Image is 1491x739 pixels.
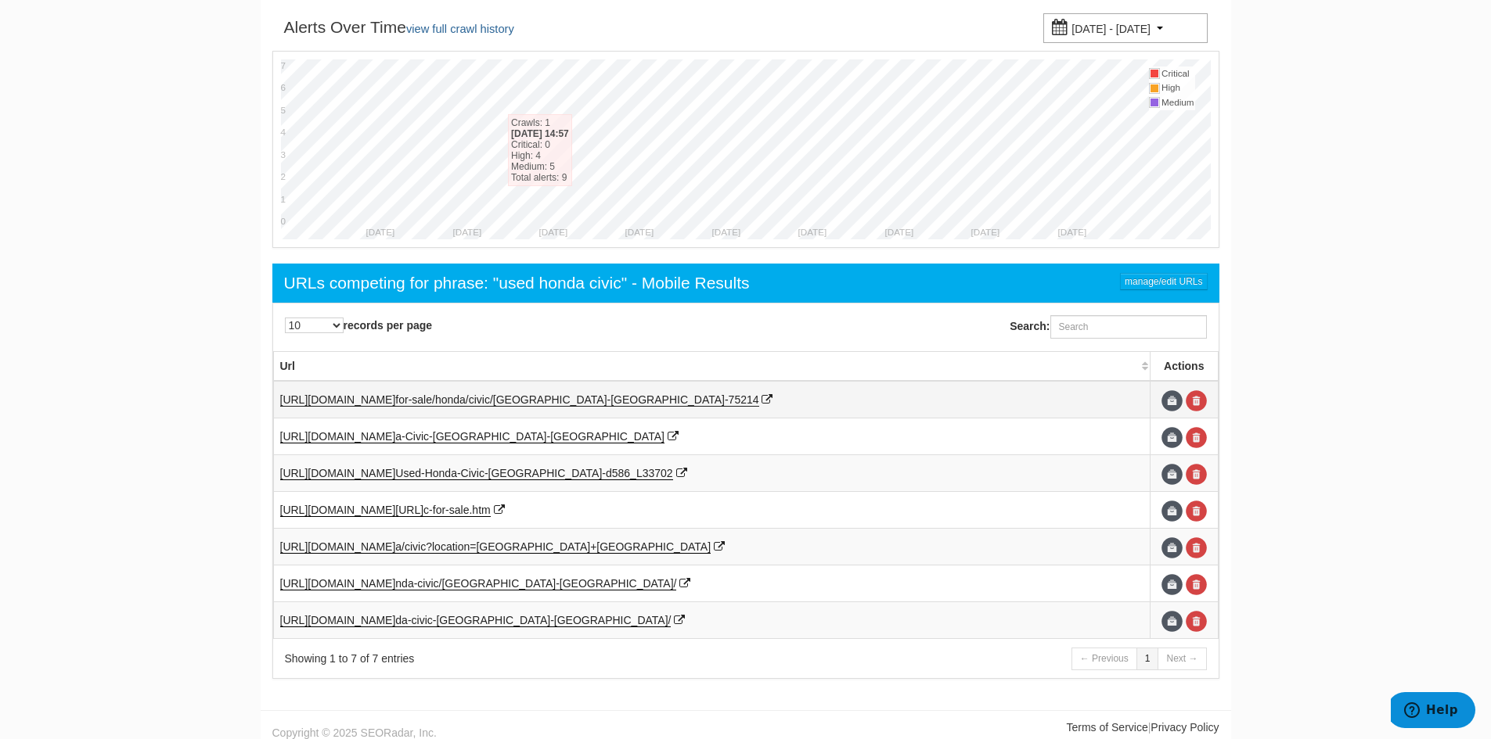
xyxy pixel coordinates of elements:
a: Delete URL [1186,390,1207,411]
span: [URL][DOMAIN_NAME] [280,614,396,626]
td: Critical [1161,66,1194,81]
a: ← Previous [1071,648,1137,670]
a: Delete URL [1186,611,1207,632]
span: [URL][DOMAIN_NAME] [280,393,396,406]
span: Update URL [1161,574,1183,595]
span: 702 [654,467,672,479]
a: view full crawl history [406,23,514,35]
iframe: Opens a widget where you can find more information [1391,692,1475,731]
a: [URL][DOMAIN_NAME][URL]c-for-sale.htm [280,504,491,517]
a: manage/edit URLs [1120,273,1207,290]
span: Used-Honda-Civic-[GEOGRAPHIC_DATA]-d586_L33 [395,467,654,479]
span: Update URL [1161,611,1183,632]
div: | [746,719,1231,735]
span: 5214 [734,393,758,406]
span: Update URL [1161,537,1183,558]
input: Search: [1050,315,1207,339]
span: for-sale/honda/civic/[GEOGRAPHIC_DATA]-[GEOGRAPHIC_DATA]-7 [395,393,734,406]
div: Showing 1 to 7 of 7 entries [285,651,726,666]
span: [URL] [280,504,308,516]
a: [URL][DOMAIN_NAME]for-sale/honda/civic/[GEOGRAPHIC_DATA]-[GEOGRAPHIC_DATA]-75214 [280,393,759,407]
small: [DATE] - [DATE] [1071,23,1151,35]
div: Crawls: 1 Critical: 0 High: 4 Medium: 5 Total alerts: 9 [508,114,572,186]
a: [URL][DOMAIN_NAME]Used-Honda-Civic-[GEOGRAPHIC_DATA]-d586_L33702 [280,467,673,480]
a: 1 [1136,648,1159,670]
td: High [1161,81,1194,95]
a: Privacy Policy [1151,721,1219,734]
label: Search: [1010,315,1206,339]
select: records per page [285,317,344,333]
span: Update URL [1161,464,1183,485]
a: Terms of Service [1066,721,1147,734]
th: Actions [1151,351,1218,381]
a: Next → [1158,648,1206,670]
span: [URL][DOMAIN_NAME] [280,430,396,443]
span: c-for-sale.htm [423,504,491,516]
div: Alerts Over Time [284,16,514,41]
span: Update URL [1161,500,1183,522]
a: [URL][DOMAIN_NAME]da-civic-[GEOGRAPHIC_DATA]-[GEOGRAPHIC_DATA]/ [280,614,672,627]
span: [DOMAIN_NAME][URL] [308,504,423,516]
a: [URL][DOMAIN_NAME]nda-civic/[GEOGRAPHIC_DATA]-[GEOGRAPHIC_DATA]/ [280,577,677,590]
th: Url: activate to sort column ascending [273,351,1151,381]
a: [URL][DOMAIN_NAME]a-Civic-[GEOGRAPHIC_DATA]-[GEOGRAPHIC_DATA] [280,430,664,443]
span: a-Civic-[GEOGRAPHIC_DATA]-[GEOGRAPHIC_DATA] [395,430,664,443]
div: URLs competing for phrase: "used honda civic" - Mobile Results [284,271,750,295]
span: [URL][DOMAIN_NAME] [280,540,396,553]
span: Update URL [1161,427,1183,448]
span: a/civic?location=[GEOGRAPHIC_DATA]+[GEOGRAPHIC_DATA] [395,540,711,553]
a: Delete URL [1186,500,1207,522]
a: [DATE] 14:57 [511,128,569,139]
a: Delete URL [1186,427,1207,448]
a: Delete URL [1186,537,1207,558]
a: Delete URL [1186,464,1207,485]
span: da-civic-[GEOGRAPHIC_DATA]-[GEOGRAPHIC_DATA]/ [395,614,671,626]
span: Update URL [1161,390,1183,411]
a: Delete URL [1186,574,1207,595]
a: [URL][DOMAIN_NAME]a/civic?location=[GEOGRAPHIC_DATA]+[GEOGRAPHIC_DATA] [280,540,711,554]
td: Medium [1161,95,1194,110]
span: nda-civic/[GEOGRAPHIC_DATA]-[GEOGRAPHIC_DATA]/ [395,577,676,590]
span: [URL][DOMAIN_NAME] [280,467,396,479]
label: records per page [285,317,433,333]
span: [URL][DOMAIN_NAME] [280,577,396,590]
